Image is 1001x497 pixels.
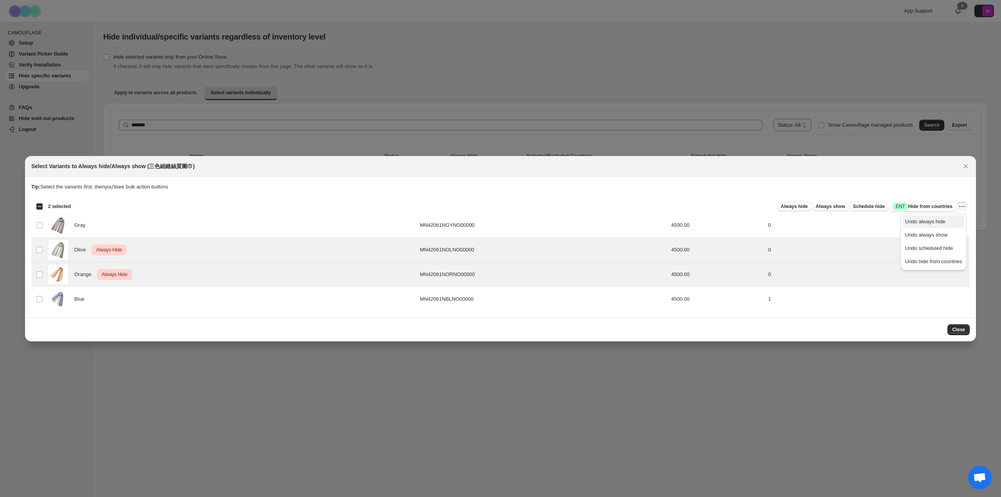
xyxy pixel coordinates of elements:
button: More actions [957,202,967,211]
button: Close [947,324,970,335]
td: 4500.00 [669,237,766,262]
button: Always hide [778,202,811,211]
td: 0 [766,213,970,237]
td: MN42061NBLNO00000 [418,287,669,311]
span: Always hide [781,203,808,210]
span: Close [952,327,965,333]
span: Always Hide [100,270,129,279]
button: Undo scheduled hide [903,242,964,255]
span: Undo scheduled hide [905,245,953,251]
button: SuccessENTHide from countries [890,201,956,212]
button: Always show [813,202,848,211]
td: 0 [766,262,970,287]
span: Undo always hide [905,219,945,224]
p: Select the variants first, then you'll see bulk action buttons [31,183,970,191]
button: Close [960,161,971,172]
img: MN42061_NORNO_color_01_1b9e0c08-b047-4544-9e58-7a9574125925.jpg [48,265,68,284]
strong: Tip: [31,184,41,190]
td: MN42061NGYNO00000 [418,213,669,237]
span: Gray [74,221,90,229]
span: Always Hide [95,245,124,255]
span: Olive [74,246,90,254]
span: Undo always show [905,232,947,238]
img: MN42061_NGYNO_color_01_1.jpg [48,215,68,235]
img: MN42061_NOLNO_color_01_4dff7a89-0f68-4930-b8c7-911be3a289f5.jpg [48,240,68,260]
span: Always show [816,203,845,210]
td: MN42061NOLNO00000 [418,237,669,262]
td: 4500.00 [669,287,766,311]
img: MN42061_NBLNO_color_01_433b0e3a-eedd-4484-80ca-c595a3fa1750.jpg [48,289,68,309]
td: MN42061NORNO00000 [418,262,669,287]
td: 4500.00 [669,262,766,287]
span: Orange [74,271,95,278]
a: 打開聊天 [968,466,992,489]
span: ENT [896,203,905,210]
td: 1 [766,287,970,311]
button: Undo always show [903,229,964,241]
button: Undo always hide [903,215,964,228]
span: Undo hide from countries [905,258,962,264]
span: Hide from countries [893,203,953,210]
h2: Select Variants to Always hide/Always show (三色細緻絲質圍巾) [31,162,195,170]
td: 4500.00 [669,213,766,237]
button: Schedule hide [850,202,888,211]
td: 0 [766,237,970,262]
button: Undo hide from countries [903,255,964,268]
span: Schedule hide [853,203,884,210]
span: 2 selected [48,203,71,210]
span: Blue [74,295,89,303]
